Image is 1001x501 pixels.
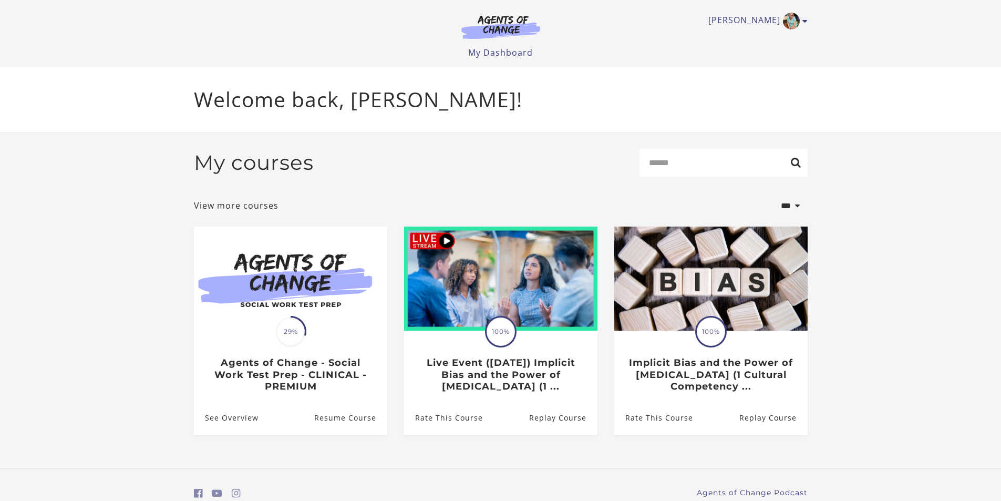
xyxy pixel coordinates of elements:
a: Live Event (8/1/25) Implicit Bias and the Power of Peer Support (1 ...: Resume Course [529,401,597,435]
i: https://www.instagram.com/agentsofchangeprep/ (Open in a new window) [232,488,241,498]
a: Agents of Change Podcast [697,487,808,498]
a: My Dashboard [468,47,533,58]
p: Welcome back, [PERSON_NAME]! [194,84,808,115]
a: https://www.instagram.com/agentsofchangeprep/ (Open in a new window) [232,486,241,501]
h3: Implicit Bias and the Power of [MEDICAL_DATA] (1 Cultural Competency ... [625,357,796,393]
a: Agents of Change - Social Work Test Prep - CLINICAL - PREMIUM: See Overview [194,401,259,435]
a: Live Event (8/1/25) Implicit Bias and the Power of Peer Support (1 ...: Rate This Course [404,401,483,435]
a: View more courses [194,199,278,212]
a: Agents of Change - Social Work Test Prep - CLINICAL - PREMIUM: Resume Course [314,401,387,435]
a: Implicit Bias and the Power of Peer Support (1 Cultural Competency ...: Rate This Course [614,401,693,435]
a: https://www.facebook.com/groups/aswbtestprep (Open in a new window) [194,486,203,501]
h3: Live Event ([DATE]) Implicit Bias and the Power of [MEDICAL_DATA] (1 ... [415,357,586,393]
span: 100% [487,318,515,346]
i: https://www.facebook.com/groups/aswbtestprep (Open in a new window) [194,488,203,498]
h3: Agents of Change - Social Work Test Prep - CLINICAL - PREMIUM [205,357,376,393]
img: Agents of Change Logo [450,15,551,39]
a: Toggle menu [708,13,802,29]
a: https://www.youtube.com/c/AgentsofChangeTestPrepbyMeaganMitchell (Open in a new window) [212,486,222,501]
span: 29% [276,318,305,346]
h2: My courses [194,150,314,175]
span: 100% [697,318,725,346]
i: https://www.youtube.com/c/AgentsofChangeTestPrepbyMeaganMitchell (Open in a new window) [212,488,222,498]
a: Implicit Bias and the Power of Peer Support (1 Cultural Competency ...: Resume Course [739,401,807,435]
